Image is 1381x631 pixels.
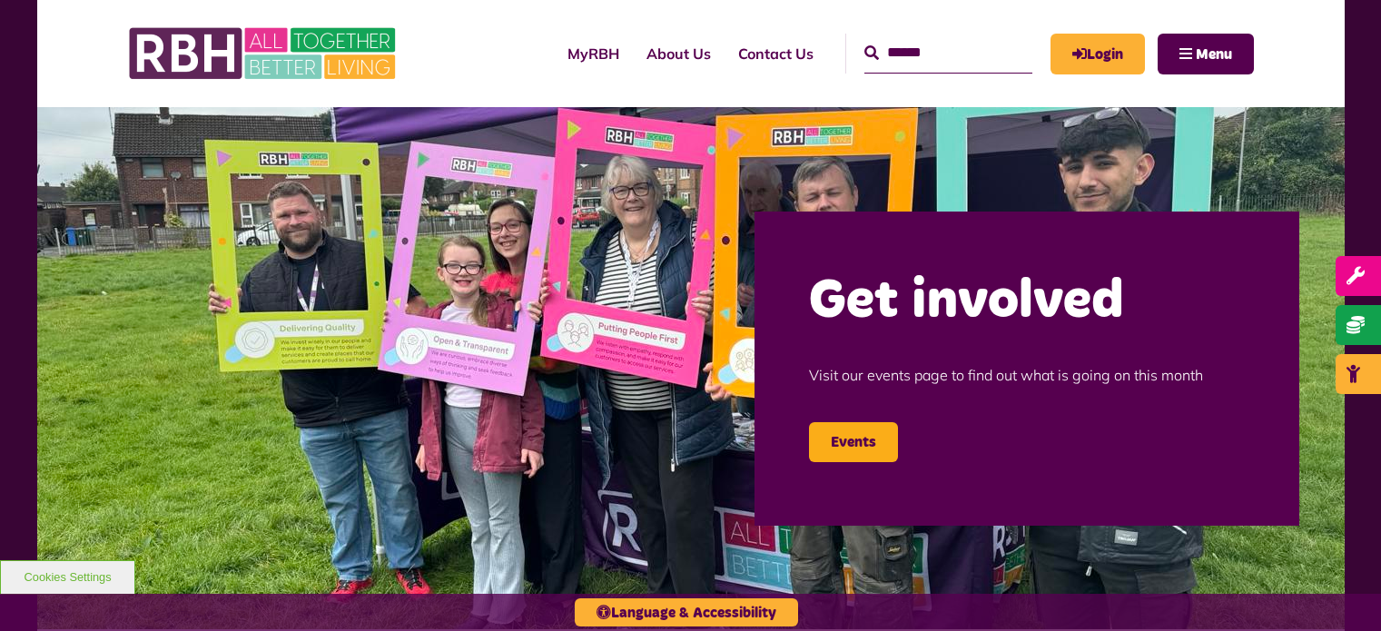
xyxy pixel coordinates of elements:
p: Visit our events page to find out what is going on this month [809,337,1245,413]
a: Events [809,422,898,462]
a: About Us [633,29,725,78]
img: RBH [128,18,400,89]
a: Contact Us [725,29,827,78]
img: Image (22) [37,107,1345,629]
button: Language & Accessibility [575,598,798,626]
button: Navigation [1158,34,1254,74]
h2: Get involved [809,266,1245,337]
a: MyRBH [554,29,633,78]
a: MyRBH [1051,34,1145,74]
span: Menu [1196,47,1232,62]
